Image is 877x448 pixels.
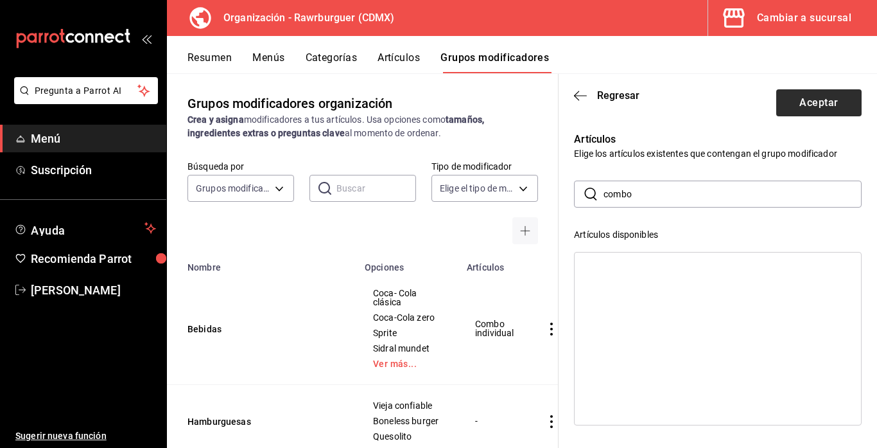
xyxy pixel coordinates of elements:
[35,84,138,98] span: Pregunta a Parrot AI
[31,130,156,147] span: Menú
[252,51,284,73] button: Menús
[14,77,158,104] button: Pregunta a Parrot AI
[373,432,443,441] span: Quesolito
[187,51,232,73] button: Resumen
[545,323,558,336] button: actions
[373,289,443,307] span: Coca- Cola clásica
[373,417,443,426] span: Boneless burger
[31,282,156,299] span: [PERSON_NAME]
[757,9,851,27] div: Cambiar a sucursal
[574,89,639,102] button: Regresar
[187,94,392,113] div: Grupos modificadores organización
[187,415,342,428] button: Hamburguesas
[459,255,530,273] th: Artículos
[31,161,156,179] span: Suscripción
[187,323,342,336] button: Bebidas
[187,113,538,140] div: modificadores a tus artículos. Usa opciones como al momento de ordenar.
[15,429,156,443] span: Sugerir nueva función
[31,220,139,236] span: Ayuda
[574,228,862,242] div: Artículos disponibles
[373,313,443,322] span: Coca-Cola zero
[597,89,639,102] span: Regresar
[336,175,416,201] input: Buscar
[167,255,357,273] th: Nombre
[306,51,358,73] button: Categorías
[574,147,862,160] p: Elige los artículos existentes que contengan el grupo modificador
[187,114,244,125] strong: Crea y asigna
[196,182,270,195] span: Grupos modificadores
[187,51,877,73] div: navigation tabs
[431,162,538,171] label: Tipo de modificador
[378,51,420,73] button: Artículos
[213,10,394,26] h3: Organización - Rawrburguer (CDMX)
[141,33,152,44] button: open_drawer_menu
[574,132,862,147] p: Artículos
[373,328,443,337] span: Sprite
[357,255,459,273] th: Opciones
[9,93,158,107] a: Pregunta a Parrot AI
[603,181,862,207] input: Buscar artículo
[373,359,443,368] a: Ver más...
[545,415,558,428] button: actions
[373,401,443,410] span: Vieja confiable
[31,250,156,267] span: Recomienda Parrot
[475,319,514,337] span: Combo individual
[776,89,862,116] button: Aceptar
[474,414,515,428] div: -
[187,162,294,171] label: Búsqueda por
[440,51,549,73] button: Grupos modificadores
[373,344,443,353] span: Sidral mundet
[440,182,514,195] span: Elige el tipo de modificador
